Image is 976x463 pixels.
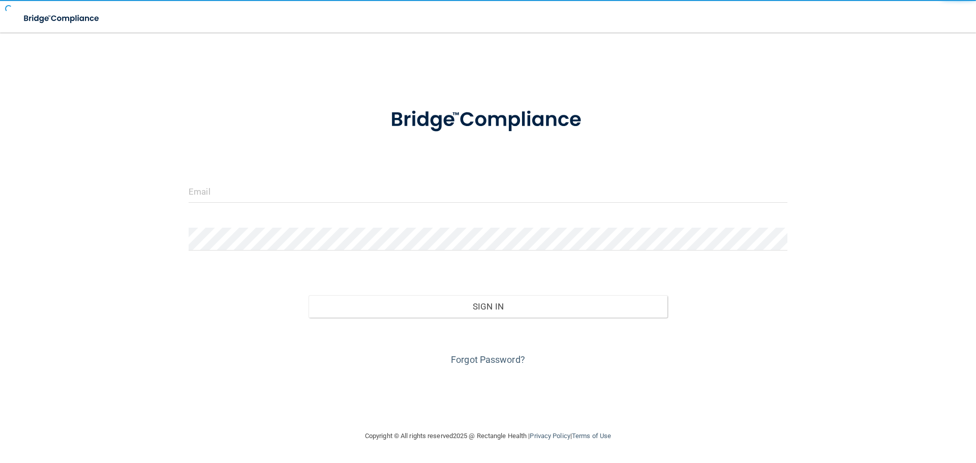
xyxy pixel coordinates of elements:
img: bridge_compliance_login_screen.278c3ca4.svg [370,94,606,146]
input: Email [189,180,787,203]
a: Privacy Policy [530,432,570,440]
a: Forgot Password? [451,354,525,365]
img: bridge_compliance_login_screen.278c3ca4.svg [15,8,109,29]
div: Copyright © All rights reserved 2025 @ Rectangle Health | | [302,420,674,452]
button: Sign In [309,295,668,318]
a: Terms of Use [572,432,611,440]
